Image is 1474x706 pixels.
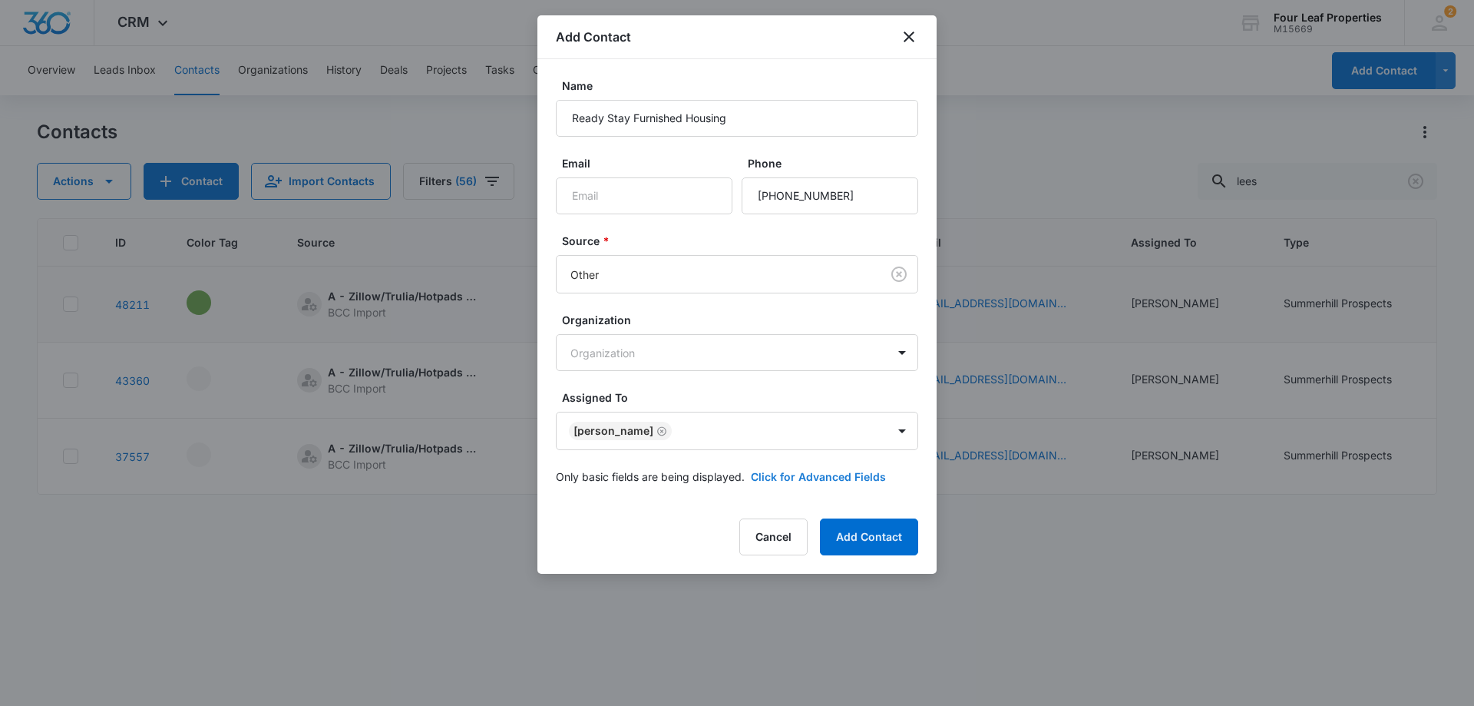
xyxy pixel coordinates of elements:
div: Remove Adam Schoenborn [653,426,667,436]
button: Cancel [739,519,808,555]
div: [PERSON_NAME] [573,426,653,436]
h1: Add Contact [556,28,631,46]
label: Name [562,78,924,94]
button: Clear [887,262,911,287]
button: Click for Advanced Fields [751,469,886,485]
label: Organization [562,312,924,328]
button: Add Contact [820,519,918,555]
label: Source [562,233,924,249]
p: Only basic fields are being displayed. [556,469,745,485]
label: Email [562,155,739,171]
input: Name [556,100,918,137]
input: Email [556,177,732,214]
label: Assigned To [562,389,924,406]
button: close [900,28,918,46]
input: Phone [742,177,918,214]
label: Phone [748,155,924,171]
